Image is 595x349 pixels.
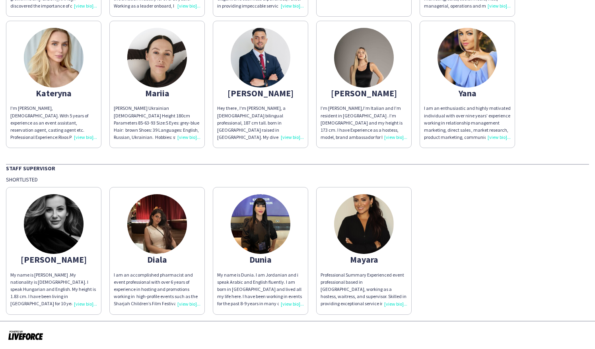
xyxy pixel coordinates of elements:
div: I’m [PERSON_NAME],I’m Italian and I’m resident in [GEOGRAPHIC_DATA] . I’m [DEMOGRAPHIC_DATA] and ... [321,105,407,141]
img: thumb-670f7aee9147a.jpeg [127,28,187,88]
img: Powered by Liveforce [8,330,43,341]
img: thumb-68da5cd722d85.jpeg [334,194,394,254]
div: [PERSON_NAME] Ukrainian [DEMOGRAPHIC_DATA] Height 180cm Parameters 85-63-93 Size:S Eyes: grey-blu... [114,105,200,141]
img: thumb-67dbbf4d779c2.jpeg [24,194,84,254]
img: thumb-63a9b2e02f6f4.png [437,28,497,88]
img: thumb-67c98d805fc58.jpeg [24,28,84,88]
div: I'm [PERSON_NAME], [DEMOGRAPHIC_DATA]. With 5 years of experience as an event assistant, reservat... [10,105,97,141]
div: [PERSON_NAME] [321,90,407,97]
div: Shortlisted [6,176,589,183]
div: I am an enthusiastic and highly motivated individual with over nine years’ experience working in ... [424,105,511,141]
div: Diala [114,256,200,263]
img: thumb-6835419268c50.jpeg [127,194,187,254]
div: Professional Summary Experienced event professional based in [GEOGRAPHIC_DATA], working as a host... [321,271,407,308]
div: I am an accomplished pharmacist and event professional with over 6 years of experience in hosting... [114,271,200,308]
img: thumb-61b6a0fd-5a09-4961-be13-a369bb24672d.jpg [231,194,290,254]
div: Mayara [321,256,407,263]
div: Hey there , I'm [PERSON_NAME], a [DEMOGRAPHIC_DATA] bilingual professional, 187 cm tall. born in ... [217,105,304,141]
div: Kateryna [10,90,97,97]
div: Mariia [114,90,200,97]
div: Staff Supervisor [6,164,589,172]
div: [PERSON_NAME] [10,256,97,263]
img: thumb-c122b529-1d7f-4880-892c-2dba5da5d9fc.jpg [231,28,290,88]
img: thumb-66a2416724e80.jpeg [334,28,394,88]
div: My name is Dunia. I am Jordanian and i speak Arabic and English fluently. I am born in [GEOGRAPHI... [217,271,304,308]
div: Dunia [217,256,304,263]
div: [PERSON_NAME] [217,90,304,97]
div: Yana [424,90,511,97]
